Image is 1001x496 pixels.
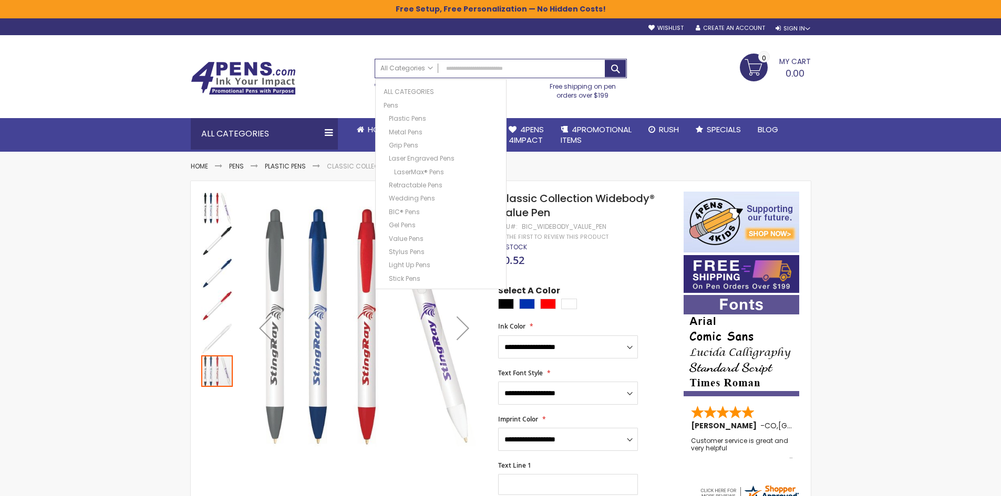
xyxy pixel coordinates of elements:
[640,118,687,141] a: Rush
[684,255,799,293] img: Free shipping on orders over $199
[740,54,811,80] a: 0.00 0
[684,192,799,252] img: 4pens 4 kids
[201,323,233,354] img: Classic Collection Widebody® Value Pen
[386,152,501,163] a: Laser Engraved Pens
[498,253,524,267] span: $0.52
[522,223,606,231] div: bic_widebody_value_pen
[776,25,810,33] div: Sign In
[691,437,793,460] div: Customer service is great and very helpful
[201,289,234,322] div: Classic Collection Widebody® Value Pen
[498,285,560,299] span: Select A Color
[498,222,518,231] strong: SKU
[648,24,684,32] a: Wishlist
[386,192,501,203] a: Wedding Pens
[386,125,501,136] a: Metal Pens
[498,368,543,377] span: Text Font Style
[386,245,501,256] a: Stylus Pens
[539,78,627,99] div: Free shipping on pen orders over $199
[519,299,535,309] div: Blue
[498,242,527,251] span: In stock
[386,139,501,150] a: Grip Pens
[786,67,804,80] span: 0.00
[201,192,234,224] div: Classic Collection Widebody® Value Pen
[386,232,501,243] a: Value Pens
[498,322,525,331] span: Ink Color
[914,468,1001,496] iframe: Google Customer Reviews
[691,420,760,431] span: [PERSON_NAME]
[707,124,741,135] span: Specials
[191,118,338,150] div: All Categories
[244,192,286,464] div: Previous
[201,257,234,289] div: Classic Collection Widebody® Value Pen
[765,420,777,431] span: CO
[386,218,501,229] a: Gel Pens
[778,420,855,431] span: [GEOGRAPHIC_DATA]
[201,224,234,257] div: Classic Collection Widebody® Value Pen
[386,272,501,283] a: Stick Pens
[500,118,552,152] a: 4Pens4impact
[201,225,233,257] img: Classic Collection Widebody® Value Pen
[201,322,234,354] div: Classic Collection Widebody® Value Pen
[386,258,501,269] a: Light Up Pens
[442,192,484,464] div: Next
[201,290,233,322] img: Classic Collection Widebody® Value Pen
[380,64,433,72] span: All Categories
[498,191,655,220] span: Classic Collection Widebody® Value Pen
[375,59,438,77] a: All Categories
[381,99,501,110] a: Pens
[191,61,296,95] img: 4Pens Custom Pens and Promotional Products
[191,162,208,171] a: Home
[762,53,766,63] span: 0
[687,118,749,141] a: Specials
[386,285,501,296] a: Mirror Etched
[498,299,514,309] div: Black
[696,24,765,32] a: Create an Account
[391,165,501,176] a: LaserMax® Pens
[540,299,556,309] div: Red
[561,299,577,309] div: White
[498,243,527,251] div: Availability
[229,162,244,171] a: Pens
[386,178,501,189] a: Retractable Pens
[498,415,538,424] span: Imprint Color
[327,162,463,171] li: Classic Collection Widebody® Value Pen
[498,461,531,470] span: Text Line 1
[201,193,233,224] img: Classic Collection Widebody® Value Pen
[509,124,544,145] span: 4Pens 4impact
[265,162,306,171] a: Plastic Pens
[758,124,778,135] span: Blog
[368,124,389,135] span: Home
[552,118,640,152] a: 4PROMOTIONALITEMS
[381,85,501,96] a: All Categories
[201,258,233,289] img: Classic Collection Widebody® Value Pen
[348,118,398,141] a: Home
[386,205,501,216] a: BIC® Pens
[561,124,632,145] span: 4PROMOTIONAL ITEMS
[659,124,679,135] span: Rush
[760,420,855,431] span: - ,
[498,233,608,241] a: Be the first to review this product
[244,207,484,447] img: Classic Collection Widebody® Value Pen
[684,295,799,396] img: font-personalization-examples
[749,118,787,141] a: Blog
[386,112,501,123] a: Plastic Pens
[201,354,233,387] div: Classic Collection Widebody® Value Pen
